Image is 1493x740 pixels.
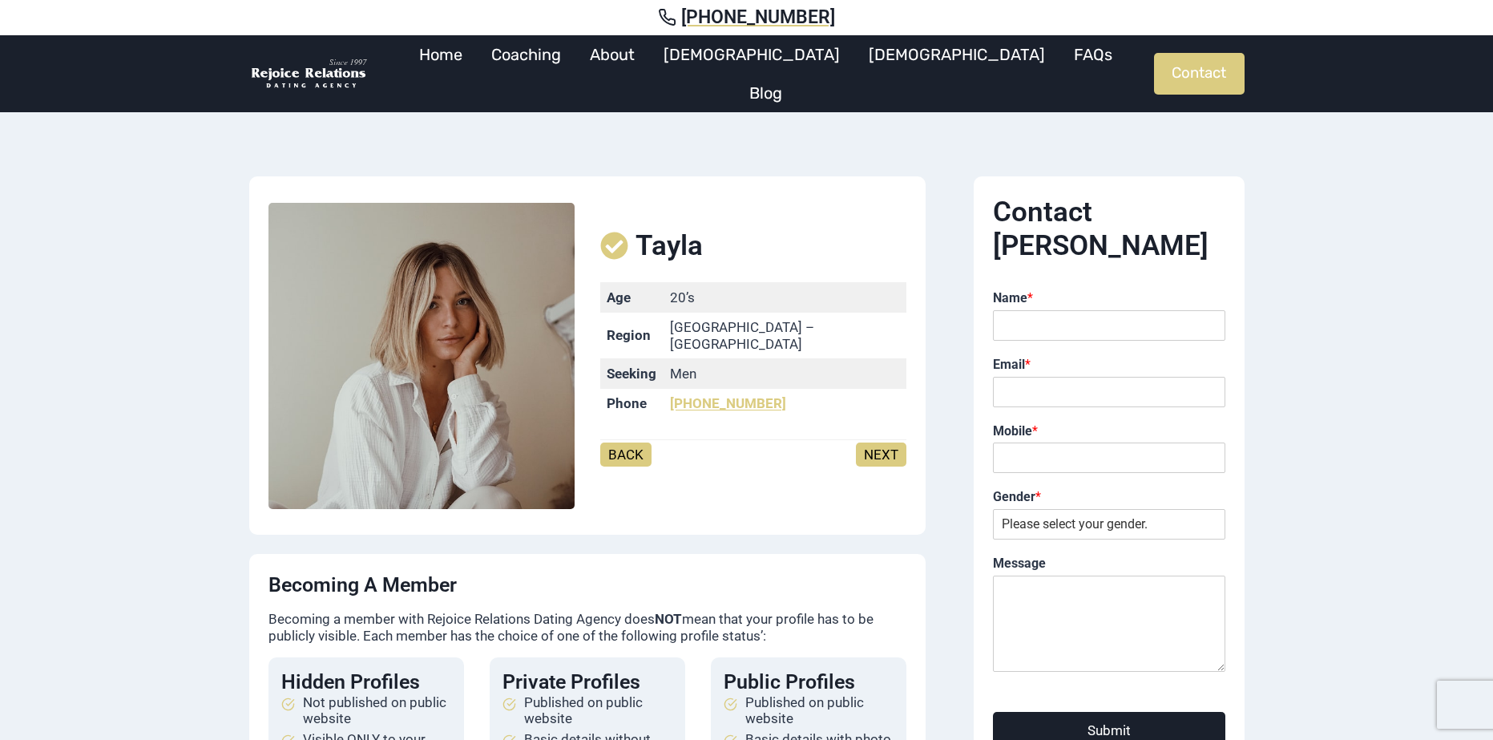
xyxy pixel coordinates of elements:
img: Rejoice Relations [249,58,369,91]
input: Mobile [993,443,1225,473]
a: Home [405,35,477,74]
a: [DEMOGRAPHIC_DATA] [649,35,854,74]
a: [PHONE_NUMBER] [19,6,1474,29]
a: BACK [600,443,652,467]
h2: Contact [PERSON_NAME] [993,196,1225,263]
strong: Phone [607,395,647,411]
strong: Region [607,327,651,343]
td: 20’s [664,282,906,312]
a: About [575,35,649,74]
span: Tayla [636,229,703,263]
strong: Age [607,289,631,305]
strong: NOT [655,611,682,627]
h4: Private Profiles [502,670,672,694]
h4: Becoming a Member [268,573,907,597]
label: Mobile [993,423,1225,440]
a: NEXT [856,443,906,467]
a: [DEMOGRAPHIC_DATA] [854,35,1059,74]
span: Not published on public website [303,694,451,727]
h4: Public Profiles [724,670,894,694]
h4: Hidden Profiles [281,670,451,694]
p: Becoming a member with Rejoice Relations Dating Agency does mean that your profile has to be publ... [268,611,907,644]
a: FAQs [1059,35,1127,74]
td: Men [664,358,906,388]
td: [GEOGRAPHIC_DATA] – [GEOGRAPHIC_DATA] [664,313,906,359]
a: Contact [1154,53,1245,95]
span: [PHONE_NUMBER] [681,6,835,29]
label: Gender [993,489,1225,506]
label: Message [993,556,1225,572]
span: Published on public website [524,694,672,727]
a: Coaching [477,35,575,74]
label: Email [993,357,1225,374]
span: Published on public website [745,694,894,727]
a: Blog [735,74,797,112]
label: Name [993,290,1225,307]
a: [PHONE_NUMBER] [670,395,786,411]
strong: Seeking [607,366,656,382]
nav: Primary [377,35,1154,112]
